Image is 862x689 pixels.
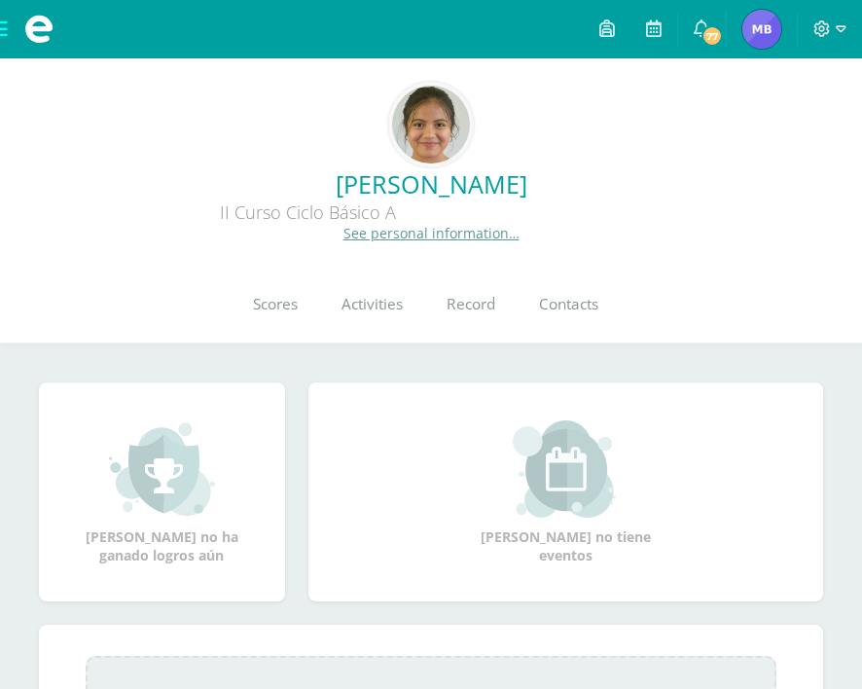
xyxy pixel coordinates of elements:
[517,266,620,344] a: Contacts
[742,10,781,49] img: 5a23d9b034233967b44c7c21eeedf540.png
[16,200,599,224] div: II Curso Ciclo Básico A
[468,420,663,564] div: [PERSON_NAME] no tiene eventos
[343,224,520,242] a: See personal information…
[109,420,215,518] img: achievement_small.png
[424,266,517,344] a: Record
[64,420,259,564] div: [PERSON_NAME] no ha ganado logros aún
[341,294,403,314] span: Activities
[16,167,846,200] a: [PERSON_NAME]
[513,420,619,518] img: event_small.png
[392,86,470,163] img: 54e76d34abf08ca2599c0fc15b326a8e.png
[701,25,723,47] span: 77
[447,294,495,314] span: Record
[231,266,319,344] a: Scores
[539,294,598,314] span: Contacts
[253,294,298,314] span: Scores
[319,266,424,344] a: Activities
